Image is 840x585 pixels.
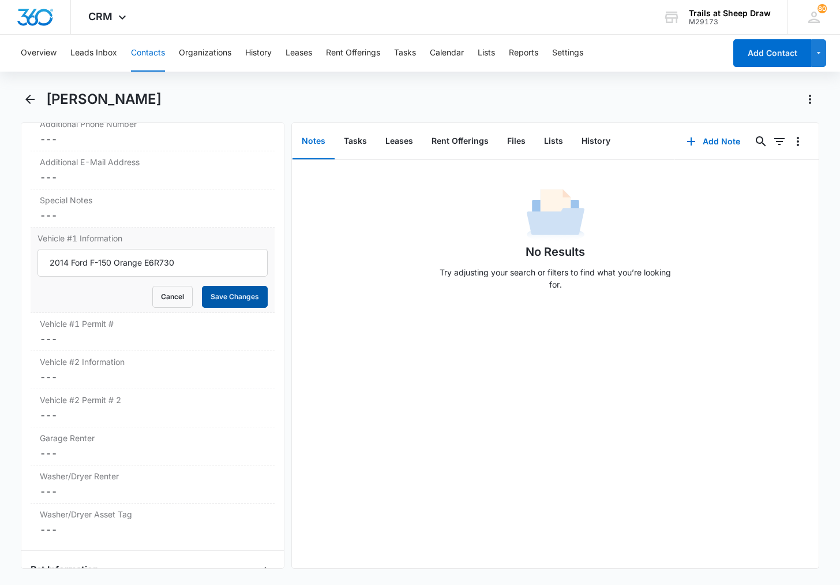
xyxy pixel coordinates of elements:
[689,9,771,18] div: account name
[498,124,535,159] button: Files
[527,185,584,243] img: No Data
[286,35,312,72] button: Leases
[245,35,272,72] button: History
[40,332,265,346] dd: ---
[152,286,193,308] button: Cancel
[31,504,275,541] div: Washer/Dryer Asset Tag---
[21,35,57,72] button: Overview
[801,90,819,109] button: Actions
[394,35,416,72] button: Tasks
[40,356,265,368] label: Vehicle #2 Information
[40,394,265,406] label: Vehicle #2 Permit # 2
[46,91,162,108] h1: [PERSON_NAME]
[40,508,265,520] label: Washer/Dryer Asset Tag
[179,35,231,72] button: Organizations
[789,132,807,151] button: Overflow Menu
[37,249,268,277] input: Vehicle #1 Information
[31,465,275,504] div: Washer/Dryer Renter---
[88,10,112,23] span: CRM
[40,470,265,482] label: Washer/Dryer Renter
[40,408,265,422] dd: ---
[675,128,752,155] button: Add Note
[770,132,789,151] button: Filters
[572,124,620,159] button: History
[202,286,268,308] button: Save Changes
[31,313,275,351] div: Vehicle #1 Permit #---
[552,35,583,72] button: Settings
[40,523,265,536] dd: ---
[478,35,495,72] button: Lists
[40,446,265,460] dd: ---
[37,232,268,244] label: Vehicle #1 Information
[31,427,275,465] div: Garage Renter---
[21,90,39,109] button: Back
[292,124,335,159] button: Notes
[526,243,585,260] h1: No Results
[31,151,275,189] div: Additional E-Mail Address---
[31,389,275,427] div: Vehicle #2 Permit # 2---
[422,124,498,159] button: Rent Offerings
[40,118,265,130] label: Additional Phone Number
[535,124,572,159] button: Lists
[31,562,99,576] h4: Pet Information
[70,35,117,72] button: Leads Inbox
[31,189,275,228] div: Special Notes---
[40,485,265,498] dd: ---
[40,156,265,168] label: Additional E-Mail Address
[40,194,265,206] label: Special Notes
[31,351,275,389] div: Vehicle #2 Information---
[40,132,265,146] dd: ---
[430,35,464,72] button: Calendar
[40,370,265,384] dd: ---
[733,39,811,67] button: Add Contact
[40,432,265,444] label: Garage Renter
[434,266,677,290] p: Try adjusting your search or filters to find what you’re looking for.
[689,18,771,26] div: account id
[40,318,265,330] label: Vehicle #1 Permit #
[817,4,827,13] div: notifications count
[256,560,275,579] button: Close
[131,35,165,72] button: Contacts
[817,4,827,13] span: 80
[752,132,770,151] button: Search...
[40,170,265,184] dd: ---
[335,124,376,159] button: Tasks
[31,113,275,151] div: Additional Phone Number---
[326,35,380,72] button: Rent Offerings
[376,124,422,159] button: Leases
[509,35,538,72] button: Reports
[40,208,265,222] dd: ---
